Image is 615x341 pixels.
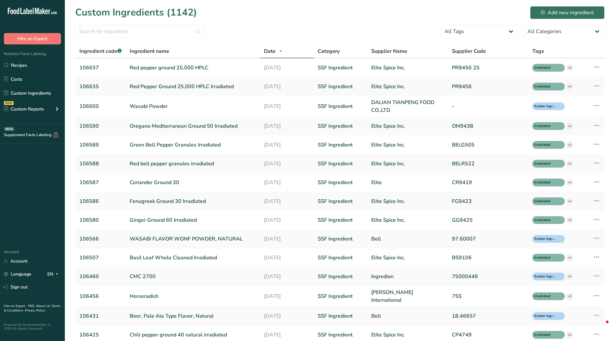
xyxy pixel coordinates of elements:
a: SSF Ingredient [318,141,364,149]
a: Red Pepper Ground 25,000 HPLC Irradiated [130,83,256,90]
a: SSF Ingredient [318,179,364,186]
a: Elite Spice Inc. [371,197,444,205]
a: [DATE] [264,102,310,110]
div: +1 [566,254,573,261]
a: Bell [371,235,444,243]
div: EN [47,270,61,278]
a: SSF Ingredient [318,102,364,110]
a: Hire an Expert . [4,304,27,308]
div: Powered By FoodLabelMaker © 2025 All Rights Reserved [4,323,61,331]
a: Language [4,268,31,280]
a: OM9438 [452,122,525,130]
a: SSF Ingredient [318,83,364,90]
a: 106587 [79,179,122,186]
span: Supplier Code [452,47,486,55]
a: SSF Ingredient [318,235,364,243]
a: Elite Spice Inc. [371,83,444,90]
a: [DATE] [264,312,310,320]
a: SSF Ingredient [318,64,364,72]
a: Elite Spice Inc. [371,141,444,149]
div: Custom Reports [4,106,44,112]
div: +1 [566,273,573,280]
span: Supplier Name [371,47,407,55]
span: Tags [532,47,544,55]
div: +1 [566,123,573,130]
div: +1 [566,160,573,167]
a: Elite Spice Inc. [371,254,444,262]
a: CMC 2700 [130,273,256,280]
div: BETA [4,127,14,131]
a: SSF Ingredient [318,292,364,300]
a: [DATE] [264,235,310,243]
a: Elite [371,179,444,186]
div: +1 [566,64,573,71]
a: CP4749 [452,331,525,339]
a: 97.60007 [452,235,525,243]
a: SSF Ingredient [318,273,364,280]
button: Hire an Expert [4,33,61,44]
span: Irradiated [534,332,557,338]
span: Kosher Ingredient [534,104,557,109]
a: 106588 [79,160,122,168]
a: 106456 [79,292,122,300]
div: NEW [4,101,14,105]
a: SSF Ingredient [318,254,364,262]
button: Add new ingredient [530,6,605,19]
a: BS9106 [452,254,525,262]
span: Irradiated [534,161,557,167]
span: Irradiated [534,294,557,299]
a: [DATE] [264,216,310,224]
div: +1 [566,217,573,224]
a: 106460 [79,273,122,280]
a: BELR522 [452,160,525,168]
a: 106637 [79,64,122,72]
a: 106586 [79,197,122,205]
a: [DATE] [264,179,310,186]
span: Ingredient code [79,48,122,55]
a: Chili pepper ground 40 natural irradiated [130,331,256,339]
span: Kosher Ingredient [534,313,557,319]
span: Date [264,47,276,55]
a: Basil Leaf Whole Cleaned Irradiated [130,254,256,262]
a: SSF Ingredient [318,216,364,224]
a: Fenugreek Ground 30 Irradiated [130,197,256,205]
a: SSF Ingredient [318,331,364,339]
span: Category [318,47,340,55]
a: FG9423 [452,197,525,205]
a: Elite Spice Inc. [371,122,444,130]
a: Terms & Conditions . [4,304,61,313]
a: SSF Ingredient [318,160,364,168]
iframe: Intercom live chat [593,319,609,335]
a: SSF Ingredient [318,197,364,205]
a: [DATE] [264,141,310,149]
a: Elite Spice Inc. [371,160,444,168]
a: [DATE] [264,83,310,90]
div: +1 [566,331,573,338]
a: 75000449 [452,273,525,280]
a: 106635 [79,83,122,90]
span: Ingredient name [130,47,169,55]
div: Add new ingredient [541,9,594,17]
a: BELG505 [452,141,525,149]
a: 106507 [79,254,122,262]
a: [PERSON_NAME] International [371,288,444,304]
div: +1 [566,179,573,186]
a: Elite Spice Inc. [371,216,444,224]
a: Green Bell Pepper Granules Irradiated [130,141,256,149]
a: [DATE] [264,331,310,339]
a: Beer, Pale Ale Type Flavor, Natural [130,312,256,320]
input: Search for ingredient [75,25,205,38]
span: Irradiated [534,199,557,204]
a: About Us . [36,304,52,308]
span: Kosher Ingredient [534,274,557,279]
a: 106590 [79,122,122,130]
span: Irradiated [534,65,557,71]
span: Irradiated [534,180,557,185]
a: 75S [452,292,525,300]
a: WASABI FLAVOR WONF POWDER, NATURAL [130,235,256,243]
a: SSF Ingredient [318,122,364,130]
a: Elite Spice Inc. [371,331,444,339]
span: Irradiated [534,142,557,148]
div: +1 [566,293,573,300]
span: Kosher Ingredient [534,236,557,242]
